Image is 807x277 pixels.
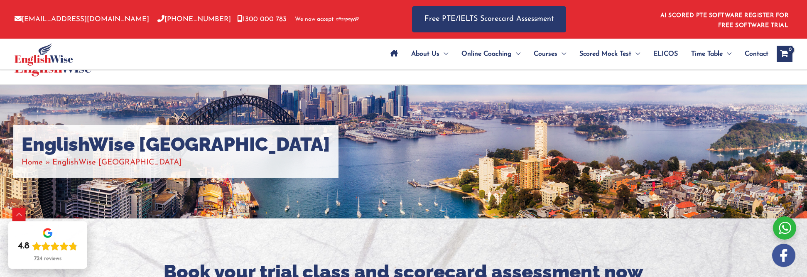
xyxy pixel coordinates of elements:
[573,39,647,69] a: Scored Mock TestMenu Toggle
[22,133,330,156] h1: EnglishWise [GEOGRAPHIC_DATA]
[405,39,455,69] a: About UsMenu Toggle
[777,46,792,62] a: View Shopping Cart, empty
[384,39,768,69] nav: Site Navigation: Main Menu
[772,244,795,267] img: white-facebook.png
[439,39,448,69] span: Menu Toggle
[34,255,61,262] div: 724 reviews
[655,6,792,33] aside: Header Widget 1
[738,39,768,69] a: Contact
[745,39,768,69] span: Contact
[527,39,573,69] a: CoursesMenu Toggle
[461,39,512,69] span: Online Coaching
[295,15,334,24] span: We now accept
[631,39,640,69] span: Menu Toggle
[157,16,231,23] a: [PHONE_NUMBER]
[684,39,738,69] a: Time TableMenu Toggle
[653,39,678,69] span: ELICOS
[691,39,723,69] span: Time Table
[52,159,182,167] span: EnglishWise [GEOGRAPHIC_DATA]
[237,16,287,23] a: 1300 000 783
[579,39,631,69] span: Scored Mock Test
[534,39,557,69] span: Courses
[22,159,43,167] a: Home
[412,6,566,32] a: Free PTE/IELTS Scorecard Assessment
[18,240,29,252] div: 4.8
[512,39,520,69] span: Menu Toggle
[15,16,149,23] a: [EMAIL_ADDRESS][DOMAIN_NAME]
[22,156,330,169] nav: Breadcrumbs
[18,240,78,252] div: Rating: 4.8 out of 5
[455,39,527,69] a: Online CoachingMenu Toggle
[660,12,789,29] a: AI SCORED PTE SOFTWARE REGISTER FOR FREE SOFTWARE TRIAL
[723,39,731,69] span: Menu Toggle
[647,39,684,69] a: ELICOS
[411,39,439,69] span: About Us
[15,43,73,66] img: cropped-ew-logo
[557,39,566,69] span: Menu Toggle
[336,17,359,22] img: Afterpay-Logo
